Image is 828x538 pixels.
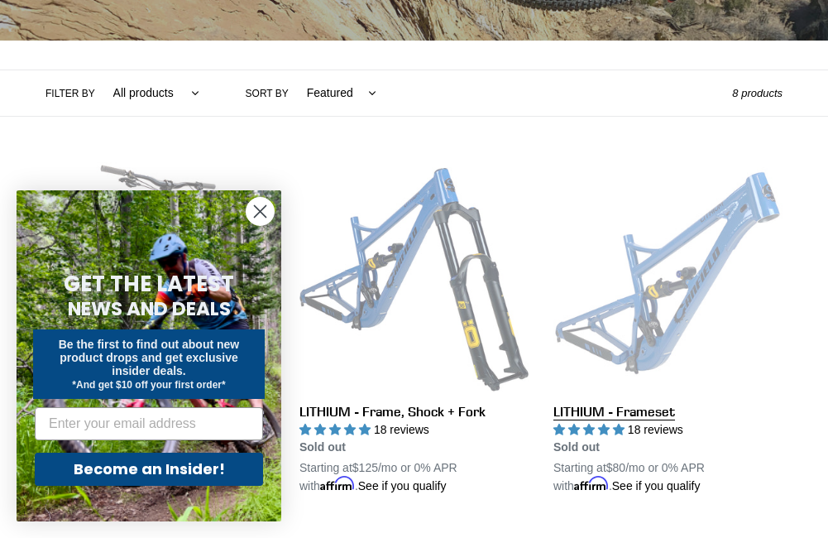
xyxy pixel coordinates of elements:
[35,407,263,440] input: Enter your email address
[732,87,783,99] span: 8 products
[59,338,240,377] span: Be the first to find out about new product drops and get exclusive insider deals.
[45,86,95,101] label: Filter by
[246,86,289,101] label: Sort by
[35,453,263,486] button: Become an Insider!
[246,197,275,226] button: Close dialog
[64,269,234,299] span: GET THE LATEST
[68,295,231,322] span: NEWS AND DEALS
[72,379,225,391] span: *And get $10 off your first order*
